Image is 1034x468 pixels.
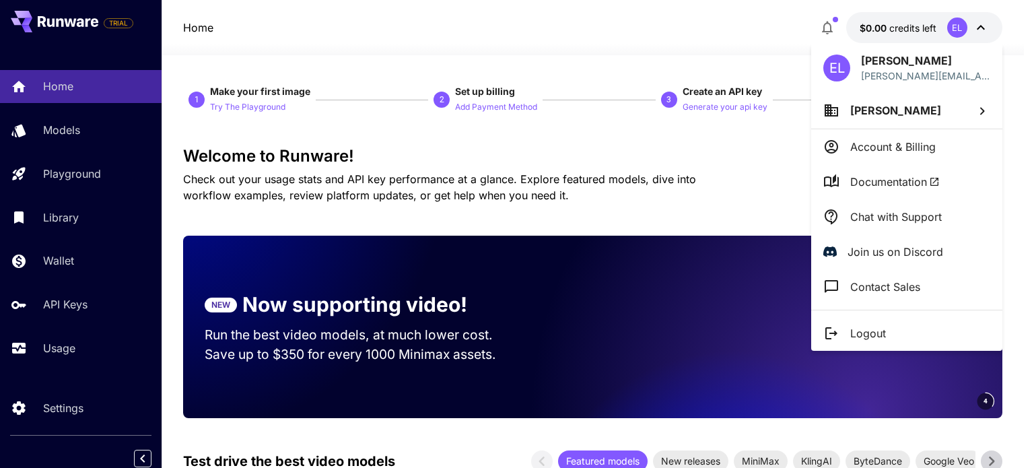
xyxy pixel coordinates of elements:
[850,209,942,225] p: Chat with Support
[861,69,990,83] p: [PERSON_NAME][EMAIL_ADDRESS][DOMAIN_NAME]
[850,279,920,295] p: Contact Sales
[823,55,850,81] div: EL
[850,104,941,117] span: [PERSON_NAME]
[861,69,990,83] div: emily@1851labs.com
[848,244,943,260] p: Join us on Discord
[811,92,1002,129] button: [PERSON_NAME]
[850,139,936,155] p: Account & Billing
[850,325,886,341] p: Logout
[850,174,940,190] span: Documentation
[861,53,990,69] p: [PERSON_NAME]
